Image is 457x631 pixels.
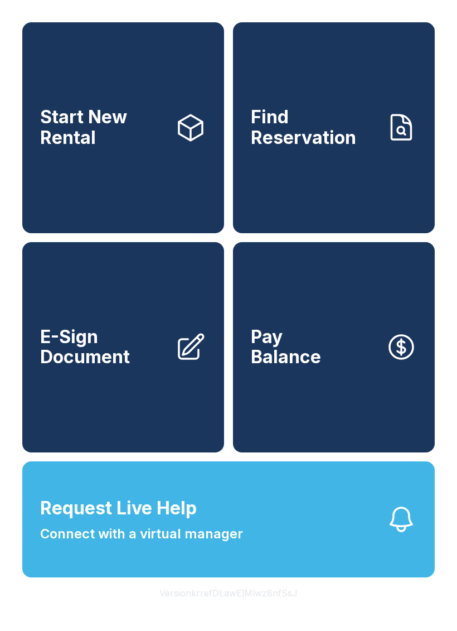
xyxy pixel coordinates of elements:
span: E-Sign Document [40,327,166,368]
span: Start New Rental [40,107,166,148]
span: Connect with a virtual manager [40,524,243,544]
span: Find Reservation [251,107,377,148]
a: Find Reservation [233,22,435,233]
button: VersionkrrefDLawElMlwz8nfSsJ [150,577,307,609]
button: PayBalance [233,242,435,453]
a: Start New Rental [22,22,224,233]
span: Pay Balance [251,327,321,368]
span: Request Live Help [40,495,197,522]
button: Request Live HelpConnect with a virtual manager [22,461,435,577]
a: E-Sign Document [22,242,224,453]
